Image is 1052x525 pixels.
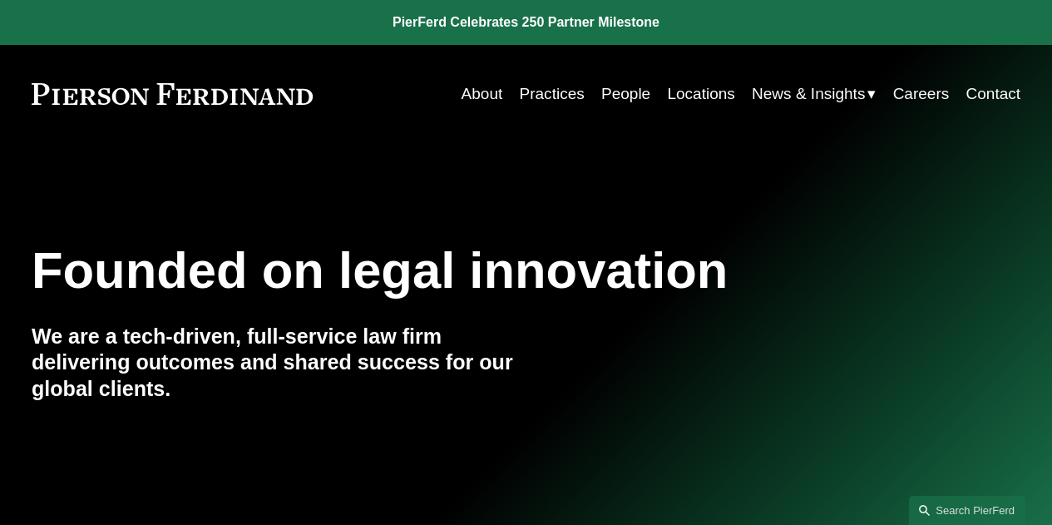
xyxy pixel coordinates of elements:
[752,80,865,108] span: News & Insights
[966,78,1021,110] a: Contact
[32,241,856,300] h1: Founded on legal innovation
[752,78,876,110] a: folder dropdown
[667,78,734,110] a: Locations
[32,324,526,404] h4: We are a tech-driven, full-service law firm delivering outcomes and shared success for our global...
[893,78,950,110] a: Careers
[601,78,650,110] a: People
[520,78,585,110] a: Practices
[909,496,1025,525] a: Search this site
[462,78,503,110] a: About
